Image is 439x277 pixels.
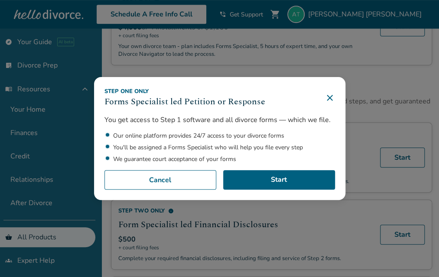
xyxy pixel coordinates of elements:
[113,132,335,140] li: Our online platform provides 24/7 access to your divorce forms
[223,170,335,190] a: Start
[104,115,335,125] p: You get access to Step 1 software and all divorce forms — which we file.
[113,143,335,151] li: You'll be assigned a Forms Specialist who will help you file every step
[113,155,335,163] li: We guarantee court acceptance of your forms
[396,235,439,277] iframe: Chat Widget
[104,170,216,190] button: Cancel
[104,95,265,108] h3: Forms Specialist led Petition or Response
[104,87,265,95] div: Step One Only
